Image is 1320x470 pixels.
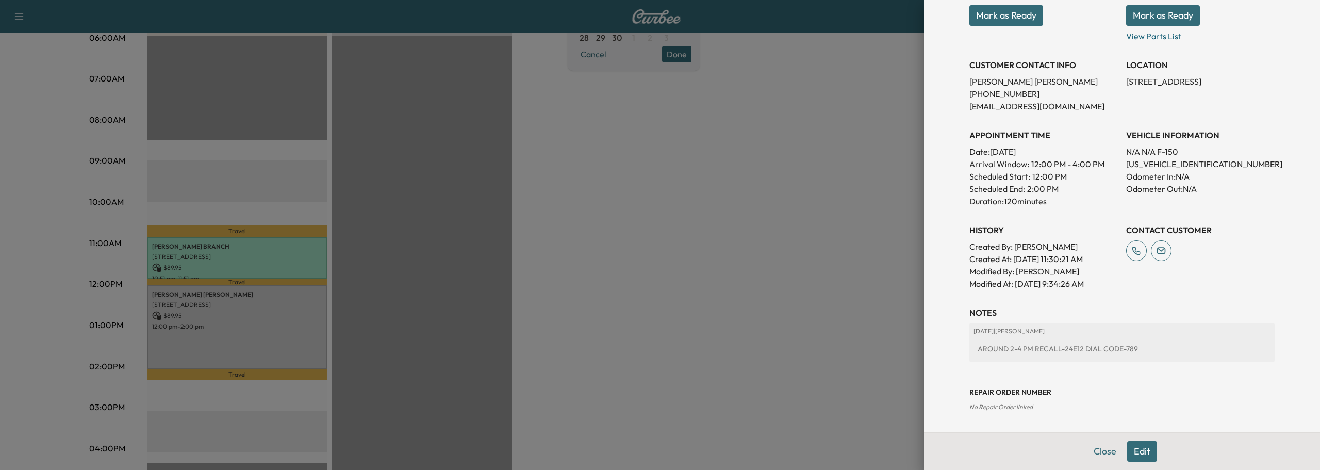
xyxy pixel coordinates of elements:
[1126,145,1275,158] p: N/A N/A F-150
[1126,26,1275,42] p: View Parts List
[973,339,1270,358] div: AROUND 2-4 PM RECALL-24E12 DIAL CODE-789
[969,387,1275,397] h3: Repair Order number
[1027,183,1059,195] p: 2:00 PM
[969,158,1118,170] p: Arrival Window:
[1126,5,1200,26] button: Mark as Ready
[969,145,1118,158] p: Date: [DATE]
[1087,441,1123,462] button: Close
[969,183,1025,195] p: Scheduled End:
[1126,158,1275,170] p: [US_VEHICLE_IDENTIFICATION_NUMBER]
[969,253,1118,265] p: Created At : [DATE] 11:30:21 AM
[969,403,1033,411] span: No Repair Order linked
[1126,75,1275,88] p: [STREET_ADDRESS]
[969,129,1118,141] h3: APPOINTMENT TIME
[969,224,1118,236] h3: History
[1032,170,1067,183] p: 12:00 PM
[969,59,1118,71] h3: CUSTOMER CONTACT INFO
[969,195,1118,207] p: Duration: 120 minutes
[1126,183,1275,195] p: Odometer Out: N/A
[1126,129,1275,141] h3: VEHICLE INFORMATION
[1031,158,1104,170] span: 12:00 PM - 4:00 PM
[969,170,1030,183] p: Scheduled Start:
[969,5,1043,26] button: Mark as Ready
[969,88,1118,100] p: [PHONE_NUMBER]
[1126,170,1275,183] p: Odometer In: N/A
[969,75,1118,88] p: [PERSON_NAME] [PERSON_NAME]
[969,265,1118,278] p: Modified By : [PERSON_NAME]
[1127,441,1157,462] button: Edit
[1126,224,1275,236] h3: CONTACT CUSTOMER
[1126,59,1275,71] h3: LOCATION
[969,278,1118,290] p: Modified At : [DATE] 9:34:26 AM
[969,100,1118,112] p: [EMAIL_ADDRESS][DOMAIN_NAME]
[969,240,1118,253] p: Created By : [PERSON_NAME]
[973,327,1270,335] p: [DATE] | [PERSON_NAME]
[969,306,1275,319] h3: NOTES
